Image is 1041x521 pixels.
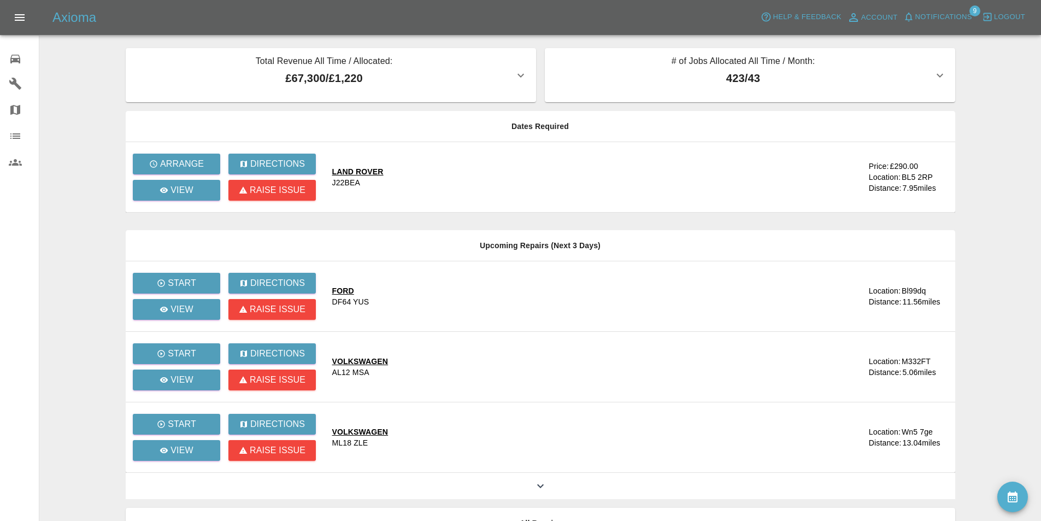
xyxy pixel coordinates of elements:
[228,299,316,320] button: Raise issue
[821,161,946,194] a: Price:£290.00Location:BL5 2RPDistance:7.95miles
[758,9,844,26] button: Help & Feedback
[228,343,316,364] button: Directions
[126,111,955,142] th: Dates Required
[332,285,369,296] div: FORD
[126,48,536,102] button: Total Revenue All Time / Allocated:£67,300/£1,220
[332,177,361,188] div: J22BEA
[903,437,946,448] div: 13.04 miles
[332,437,368,448] div: ML18 ZLE
[332,166,384,177] div: LAND ROVER
[969,5,980,16] span: 9
[869,437,902,448] div: Distance:
[7,4,33,31] button: Open drawer
[228,414,316,435] button: Directions
[126,230,955,261] th: Upcoming Repairs (Next 3 Days)
[249,373,305,387] p: Raise issue
[869,367,902,378] div: Distance:
[250,418,304,431] p: Directions
[228,370,316,390] button: Raise issue
[332,367,369,378] div: AL12 MSA
[168,277,196,290] p: Start
[170,303,193,316] p: View
[332,356,389,367] div: VOLKSWAGEN
[228,180,316,201] button: Raise issue
[821,426,946,448] a: Location:Wn5 7geDistance:13.04miles
[249,444,305,457] p: Raise issue
[52,9,96,26] h5: Axioma
[869,356,901,367] div: Location:
[160,157,203,171] p: Arrange
[545,48,955,102] button: # of Jobs Allocated All Time / Month:423/43
[249,184,305,197] p: Raise issue
[902,426,933,437] div: Wn5 7ge
[890,161,918,172] div: £290.00
[133,414,220,435] button: Start
[869,285,901,296] div: Location:
[170,444,193,457] p: View
[133,299,220,320] a: View
[332,285,813,307] a: FORDDF64 YUS
[133,370,220,390] a: View
[773,11,841,24] span: Help & Feedback
[869,172,901,183] div: Location:
[133,440,220,461] a: View
[902,172,933,183] div: BL5 2RP
[250,347,304,360] p: Directions
[979,9,1028,26] button: Logout
[902,356,931,367] div: M332FT
[133,180,220,201] a: View
[250,277,304,290] p: Directions
[915,11,972,24] span: Notifications
[994,11,1025,24] span: Logout
[869,183,902,194] div: Distance:
[332,426,813,448] a: VOLKSWAGENML18 ZLE
[869,161,889,172] div: Price:
[869,296,902,307] div: Distance:
[821,356,946,378] a: Location:M332FTDistance:5.06miles
[168,347,196,360] p: Start
[903,183,946,194] div: 7.95 miles
[170,184,193,197] p: View
[903,296,946,307] div: 11.56 miles
[134,70,514,86] p: £67,300 / £1,220
[902,285,926,296] div: Bl99dq
[821,285,946,307] a: Location:Bl99dqDistance:11.56miles
[170,373,193,387] p: View
[554,70,933,86] p: 423 / 43
[133,154,220,174] button: Arrange
[228,154,316,174] button: Directions
[133,273,220,294] button: Start
[332,166,813,188] a: LAND ROVERJ22BEA
[869,426,901,437] div: Location:
[228,440,316,461] button: Raise issue
[249,303,305,316] p: Raise issue
[332,426,389,437] div: VOLKSWAGEN
[901,9,975,26] button: Notifications
[554,55,933,70] p: # of Jobs Allocated All Time / Month:
[250,157,304,171] p: Directions
[332,356,813,378] a: VOLKSWAGENAL12 MSA
[133,343,220,364] button: Start
[168,418,196,431] p: Start
[134,55,514,70] p: Total Revenue All Time / Allocated:
[332,296,369,307] div: DF64 YUS
[861,11,898,24] span: Account
[844,9,901,26] a: Account
[997,482,1028,512] button: availability
[903,367,946,378] div: 5.06 miles
[228,273,316,294] button: Directions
